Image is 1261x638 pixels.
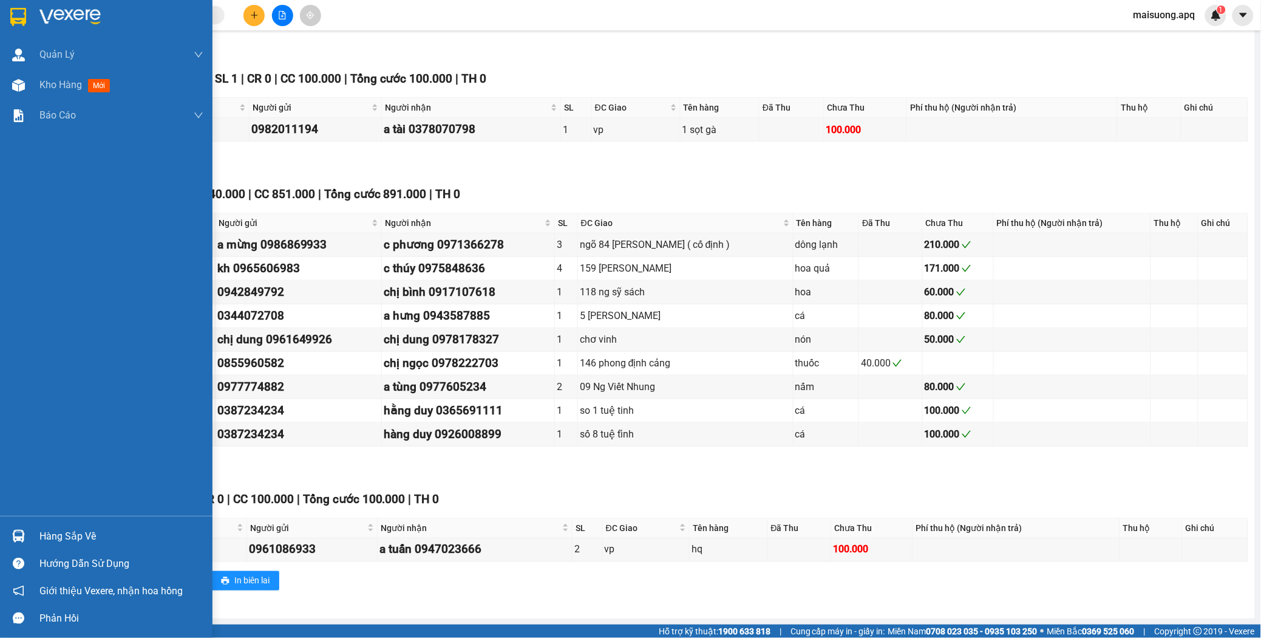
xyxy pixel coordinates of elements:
span: Giới thiệu Vexere, nhận hoa hồng [39,583,183,599]
span: | [430,187,433,201]
span: ĐC Giao [581,216,781,230]
div: ngõ 84 [PERSON_NAME] ( cố định ) [580,237,791,252]
span: | [1144,625,1146,638]
span: Miền Bắc [1047,625,1135,638]
span: ĐC Giao [595,101,668,114]
div: 0855960582 [217,354,379,372]
button: aim [300,5,321,26]
span: mới [88,79,110,92]
div: 09 Ng Viết Nhung [580,379,791,394]
span: printer [221,577,229,586]
div: thuốc [795,355,857,371]
div: 1 [557,332,576,347]
img: warehouse-icon [12,79,25,92]
div: c phương 0971366278 [384,236,552,254]
div: 0387234234 [217,425,379,444]
sup: 1 [1217,5,1226,14]
span: Người nhận [381,521,560,535]
span: Báo cáo [39,108,76,123]
span: CR 0 [247,72,271,86]
div: Hướng dẫn sử dụng [39,555,203,573]
div: 0982011194 [251,120,379,139]
th: Thu hộ [1151,213,1198,233]
span: check [962,264,971,273]
div: 1 [557,284,576,300]
span: TH 0 [415,492,440,506]
span: TH 0 [436,187,461,201]
strong: 1900 633 818 [718,626,770,636]
div: 2 [557,379,576,394]
div: nấm [795,379,857,394]
div: 40.000 [861,355,920,371]
div: Phản hồi [39,609,203,628]
div: 0977774882 [217,378,379,396]
div: 50.000 [925,332,991,347]
div: c thúy 0975848636 [384,259,552,278]
div: 1 [557,427,576,442]
span: check [956,287,966,297]
th: Thu hộ [1118,98,1181,118]
div: 1 [563,122,589,137]
div: hằng duy 0365691111 [384,402,552,420]
div: 118 ng sỹ sách [580,284,791,300]
th: Chưa Thu [923,213,994,233]
div: 1 [557,403,576,418]
span: down [194,111,203,120]
span: CC 851.000 [254,187,315,201]
div: Hàng sắp về [39,527,203,546]
span: check [956,311,966,321]
img: logo-vxr [10,8,26,26]
div: 5 [PERSON_NAME] [580,308,791,323]
div: chị dung 0978178327 [384,331,552,349]
span: check [962,240,971,250]
div: 100.000 [925,403,991,418]
div: kh 0965606983 [217,259,379,278]
div: hoa quả [795,261,857,276]
span: check [962,406,971,416]
img: solution-icon [12,109,25,122]
span: 1 [1219,5,1223,14]
div: vp [594,122,678,137]
div: cá [795,403,857,418]
div: 171.000 [925,261,991,276]
img: warehouse-icon [12,49,25,61]
span: check [892,358,902,368]
span: CR 40.000 [191,187,245,201]
th: Phí thu hộ (Người nhận trả) [907,98,1118,118]
th: Ghi chú [1181,98,1248,118]
span: maisuong.apq [1124,7,1205,22]
strong: 0708 023 035 - 0935 103 250 [926,626,1038,636]
div: 1 sọt gà [682,122,758,137]
span: Người gửi [253,101,369,114]
span: CC 100.000 [280,72,341,86]
span: Người gửi [219,216,369,230]
div: 0387234234 [217,402,379,420]
span: aim [306,11,314,19]
div: a mừng 0986869933 [217,236,379,254]
span: [GEOGRAPHIC_DATA], [GEOGRAPHIC_DATA] ↔ [GEOGRAPHIC_DATA] [30,52,123,93]
th: Chưa Thu [832,518,913,538]
th: Ghi chú [1198,213,1248,233]
span: | [274,72,277,86]
img: logo [6,66,29,126]
span: file-add [278,11,287,19]
div: cá [795,427,857,442]
span: Tổng cước 100.000 [350,72,453,86]
span: notification [13,585,24,597]
span: ĐC Giao [606,521,677,535]
span: | [297,492,300,506]
div: 100.000 [834,542,911,557]
span: | [780,625,781,638]
div: 0961086933 [249,541,375,559]
div: nón [795,332,857,347]
span: Tổng cước 100.000 [303,492,406,506]
div: chơ vinh [580,332,791,347]
button: printerIn biên lai [211,571,279,591]
th: Đã Thu [859,213,922,233]
th: Phí thu hộ (Người nhận trả) [913,518,1120,538]
button: plus [243,5,265,26]
div: số 8 tuệ tĩnh [580,427,791,442]
div: 2 [574,542,600,557]
th: SL [561,98,591,118]
strong: CHUYỂN PHÁT NHANH AN PHÚ QUÝ [35,10,122,49]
